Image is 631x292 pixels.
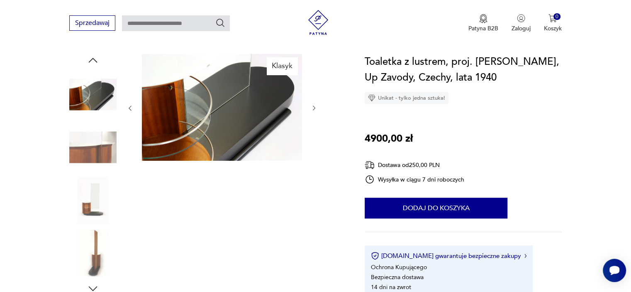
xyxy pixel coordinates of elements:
[524,254,527,258] img: Ikona strzałki w prawo
[548,14,557,22] img: Ikona koszyka
[371,252,379,260] img: Ikona certyfikatu
[479,14,487,23] img: Ikona medalu
[371,283,411,291] li: 14 dni na zwrot
[69,71,117,118] img: Zdjęcie produktu Toaletka z lustrem, proj. Jindrich Halabala, Up Zavody, Czechy, lata 1940
[512,25,531,32] p: Zaloguj
[69,177,117,224] img: Zdjęcie produktu Toaletka z lustrem, proj. Jindrich Halabala, Up Zavody, Czechy, lata 1940
[553,13,560,20] div: 0
[365,92,448,104] div: Unikat - tylko jedna sztuka!
[215,18,225,28] button: Szukaj
[368,94,375,102] img: Ikona diamentu
[468,14,498,32] button: Patyna B2B
[371,263,427,271] li: Ochrona Kupującego
[267,57,297,75] div: Klasyk
[365,160,464,170] div: Dostawa od 250,00 PLN
[371,273,424,281] li: Bezpieczna dostawa
[365,54,562,86] h1: Toaletka z lustrem, proj. [PERSON_NAME], Up Zavody, Czechy, lata 1940
[69,230,117,277] img: Zdjęcie produktu Toaletka z lustrem, proj. Jindrich Halabala, Up Zavody, Czechy, lata 1940
[365,131,413,147] p: 4900,00 zł
[365,160,375,170] img: Ikona dostawy
[365,198,507,218] button: Dodaj do koszyka
[603,259,626,282] iframe: Smartsupp widget button
[544,25,562,32] p: Koszyk
[468,25,498,32] p: Patyna B2B
[517,14,525,22] img: Ikonka użytkownika
[468,14,498,32] a: Ikona medaluPatyna B2B
[306,10,331,35] img: Patyna - sklep z meblami i dekoracjami vintage
[365,174,464,184] div: Wysyłka w ciągu 7 dni roboczych
[69,124,117,171] img: Zdjęcie produktu Toaletka z lustrem, proj. Jindrich Halabala, Up Zavody, Czechy, lata 1940
[142,54,302,161] img: Zdjęcie produktu Toaletka z lustrem, proj. Jindrich Halabala, Up Zavody, Czechy, lata 1940
[371,252,526,260] button: [DOMAIN_NAME] gwarantuje bezpieczne zakupy
[544,14,562,32] button: 0Koszyk
[69,21,115,27] a: Sprzedawaj
[69,15,115,31] button: Sprzedawaj
[512,14,531,32] button: Zaloguj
